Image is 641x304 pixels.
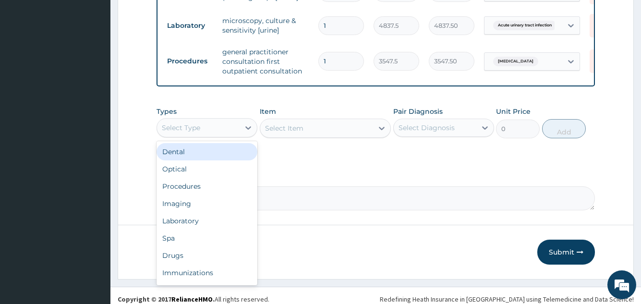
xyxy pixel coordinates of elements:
img: d_794563401_company_1708531726252_794563401 [18,48,39,72]
a: RelianceHMO [171,295,213,304]
label: Pair Diagnosis [393,107,443,116]
div: Minimize live chat window [157,5,181,28]
label: Comment [157,173,594,181]
td: general practitioner consultation first outpatient consultation [218,42,314,81]
td: Procedures [162,52,218,70]
div: Procedures [157,178,257,195]
button: Add [542,119,586,138]
div: Drugs [157,247,257,264]
div: Select Diagnosis [399,123,455,133]
div: Imaging [157,195,257,212]
div: Dental [157,143,257,160]
div: Laboratory [157,212,257,230]
div: Select Type [162,123,200,133]
span: We're online! [56,91,133,188]
button: Submit [537,240,595,265]
td: microscopy, culture & sensitivity [urine] [218,11,314,40]
label: Unit Price [496,107,531,116]
div: Redefining Heath Insurance in [GEOGRAPHIC_DATA] using Telemedicine and Data Science! [380,294,634,304]
div: Spa [157,230,257,247]
div: Chat with us now [50,54,161,66]
span: Acute urinary tract infection [493,21,556,30]
label: Types [157,108,177,116]
div: Others [157,281,257,299]
td: Laboratory [162,17,218,35]
div: Immunizations [157,264,257,281]
label: Item [260,107,276,116]
strong: Copyright © 2017 . [118,295,215,304]
span: [MEDICAL_DATA] [493,57,538,66]
textarea: Type your message and hit 'Enter' [5,202,183,236]
div: Optical [157,160,257,178]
